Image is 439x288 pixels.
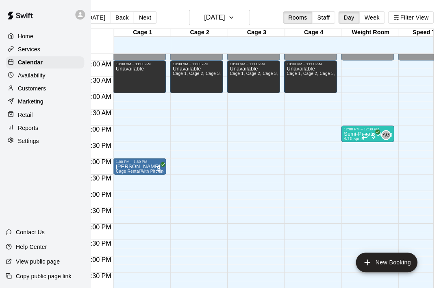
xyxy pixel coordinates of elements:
[86,174,114,181] span: 1:30 PM
[134,11,157,24] button: Next
[388,11,434,24] button: Filter View
[86,191,114,198] span: 2:00 PM
[382,131,390,139] span: AG
[370,132,378,140] span: All customers have paid
[19,97,44,106] p: Marketing
[7,69,85,81] a: Availability
[344,127,392,131] div: 12:00 PM – 12:30 PM
[82,142,114,149] span: 12:30 PM
[7,43,85,55] a: Services
[7,134,85,147] a: Settings
[114,60,167,93] div: 10:00 AM – 11:00 AM: Unavailable
[19,84,47,92] p: Customers
[173,71,237,75] span: Cage 1, Cage 2, Cage 3, Cage 4
[7,95,85,108] a: Marketing
[228,60,280,93] div: 10:00 AM – 11:00 AM: Unavailable
[7,30,85,42] a: Home
[7,82,85,95] a: Customers
[19,32,34,40] p: Home
[17,242,48,251] p: Help Center
[359,11,385,24] button: Week
[362,132,368,139] span: Recurring event
[172,29,228,37] div: Cage 2
[83,109,114,116] span: 11:30 AM
[82,11,111,24] button: [DATE]
[19,58,43,66] p: Calendar
[82,125,114,132] span: 12:00 PM
[189,10,250,25] button: [DATE]
[86,223,114,230] span: 3:00 PM
[385,130,391,140] span: Alex Gett
[19,71,46,79] p: Availability
[356,252,417,272] button: add
[86,207,114,214] span: 2:30 PM
[83,77,114,84] span: 10:30 AM
[116,169,205,173] span: Cage Rental with Pitching Machine (Baseball)
[83,60,114,67] span: 10:00 AM
[17,272,72,280] p: Copy public page link
[312,11,335,24] button: Staff
[114,158,167,174] div: 1:00 PM – 1:30 PM: Nick Leppo
[228,29,285,37] div: Cage 3
[115,29,172,37] div: Cage 1
[204,12,225,23] h6: [DATE]
[341,125,394,142] div: 12:00 PM – 12:30 PM: Semi-Private Strength & Conditioning
[83,93,114,100] span: 11:00 AM
[344,136,364,141] span: 4/10 spots filled
[155,164,163,172] span: All customers have paid
[17,257,61,265] p: View public page
[116,62,164,66] div: 10:00 AM – 11:00 AM
[173,62,221,66] div: 10:00 AM – 11:00 AM
[19,123,39,132] p: Reports
[171,60,224,93] div: 10:00 AM – 11:00 AM: Unavailable
[342,29,399,37] div: Weight Room
[86,256,114,263] span: 4:00 PM
[19,45,41,53] p: Services
[111,11,135,24] button: Back
[116,159,164,163] div: 1:00 PM – 1:30 PM
[381,130,391,140] div: Alex Gett
[287,71,350,75] span: Cage 1, Cage 2, Cage 3, Cage 4
[86,158,114,165] span: 1:00 PM
[7,121,85,134] a: Reports
[86,272,114,279] span: 4:30 PM
[287,62,335,66] div: 10:00 AM – 11:00 AM
[285,29,342,37] div: Cage 4
[19,136,40,145] p: Settings
[285,60,337,93] div: 10:00 AM – 11:00 AM: Unavailable
[339,11,360,24] button: Day
[230,62,278,66] div: 10:00 AM – 11:00 AM
[17,228,46,236] p: Contact Us
[7,108,85,121] a: Retail
[283,11,313,24] button: Rooms
[230,71,293,75] span: Cage 1, Cage 2, Cage 3, Cage 4
[19,110,34,119] p: Retail
[7,56,85,68] a: Calendar
[86,240,114,246] span: 3:30 PM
